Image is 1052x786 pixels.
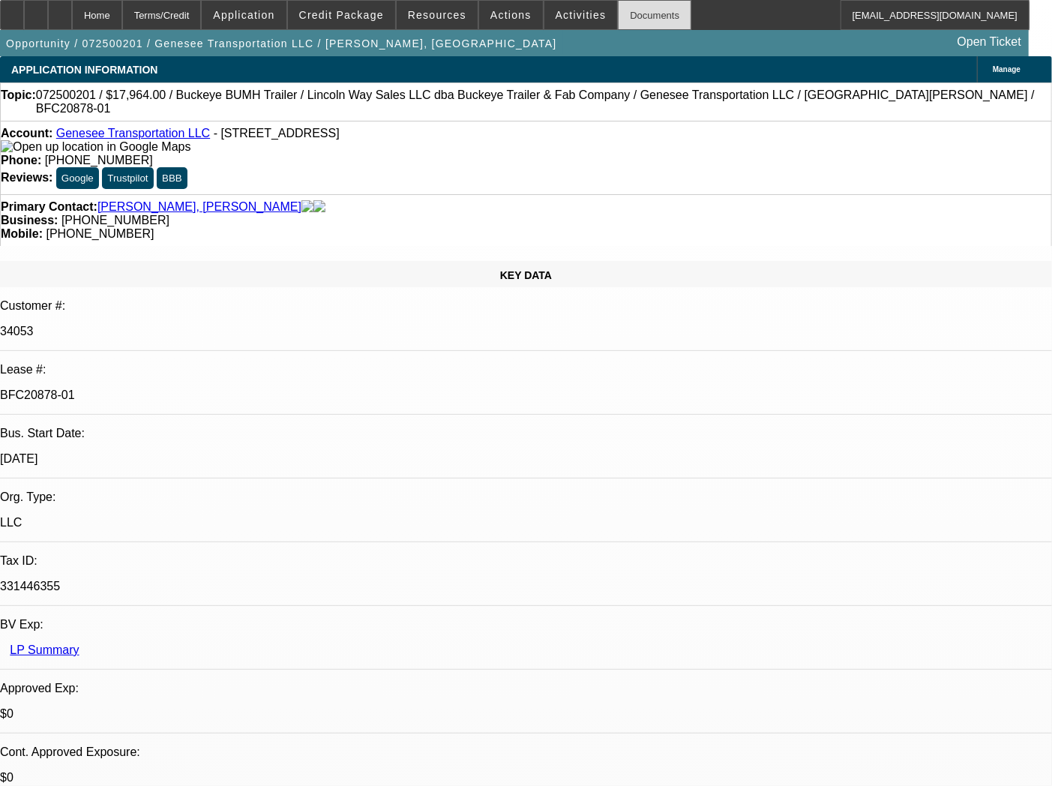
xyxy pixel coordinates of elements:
[313,200,325,214] img: linkedin-icon.png
[1,154,41,166] strong: Phone:
[479,1,543,29] button: Actions
[213,9,274,21] span: Application
[500,269,552,281] span: KEY DATA
[408,9,466,21] span: Resources
[102,167,153,189] button: Trustpilot
[214,127,340,139] span: - [STREET_ADDRESS]
[202,1,286,29] button: Application
[10,643,79,656] a: LP Summary
[6,37,557,49] span: Opportunity / 072500201 / Genesee Transportation LLC / [PERSON_NAME], [GEOGRAPHIC_DATA]
[301,200,313,214] img: facebook-icon.png
[11,64,157,76] span: APPLICATION INFORMATION
[1,171,52,184] strong: Reviews:
[993,65,1021,73] span: Manage
[1,214,58,226] strong: Business:
[46,227,154,240] span: [PHONE_NUMBER]
[45,154,153,166] span: [PHONE_NUMBER]
[1,200,97,214] strong: Primary Contact:
[490,9,532,21] span: Actions
[299,9,384,21] span: Credit Package
[1,88,36,115] strong: Topic:
[97,200,301,214] a: [PERSON_NAME], [PERSON_NAME]
[1,140,190,153] a: View Google Maps
[544,1,618,29] button: Activities
[1,140,190,154] img: Open up location in Google Maps
[556,9,607,21] span: Activities
[157,167,187,189] button: BBB
[1,127,52,139] strong: Account:
[61,214,169,226] span: [PHONE_NUMBER]
[36,88,1051,115] span: 072500201 / $17,964.00 / Buckeye BUMH Trailer / Lincoln Way Sales LLC dba Buckeye Trailer & Fab C...
[56,167,99,189] button: Google
[952,29,1027,55] a: Open Ticket
[1,227,43,240] strong: Mobile:
[397,1,478,29] button: Resources
[56,127,210,139] a: Genesee Transportation LLC
[288,1,395,29] button: Credit Package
